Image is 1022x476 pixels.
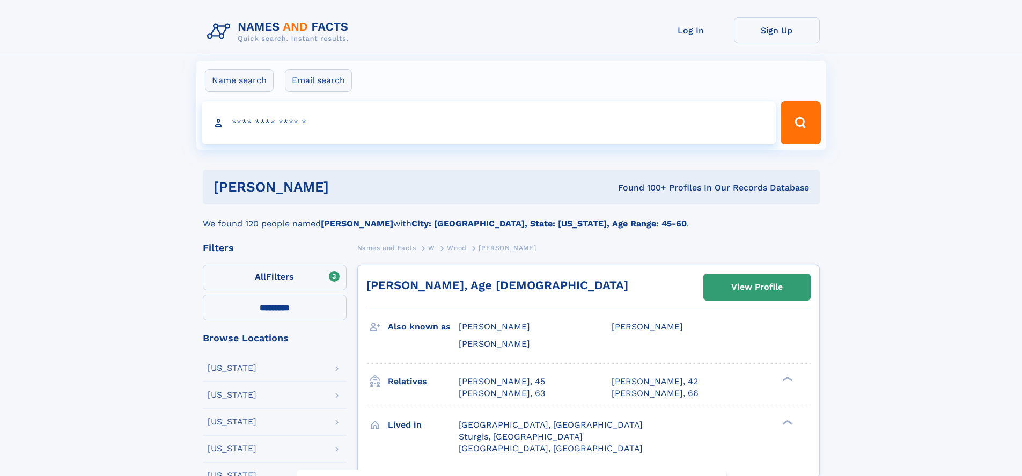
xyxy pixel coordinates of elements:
span: Sturgis, [GEOGRAPHIC_DATA] [459,431,583,442]
span: [PERSON_NAME] [612,321,683,332]
a: [PERSON_NAME], 45 [459,376,545,387]
span: [PERSON_NAME] [479,244,536,252]
div: Browse Locations [203,333,347,343]
a: Sign Up [734,17,820,43]
div: ❯ [780,419,793,426]
img: Logo Names and Facts [203,17,357,46]
b: City: [GEOGRAPHIC_DATA], State: [US_STATE], Age Range: 45-60 [411,218,687,229]
div: ❯ [780,375,793,382]
label: Filters [203,265,347,290]
h3: Also known as [388,318,459,336]
div: [US_STATE] [208,364,256,372]
input: search input [202,101,776,144]
a: Wood [447,241,466,254]
span: [PERSON_NAME] [459,321,530,332]
span: Wood [447,244,466,252]
div: [US_STATE] [208,444,256,453]
span: All [255,272,266,282]
h1: [PERSON_NAME] [214,180,474,194]
div: We found 120 people named with . [203,204,820,230]
a: [PERSON_NAME], 63 [459,387,545,399]
a: Names and Facts [357,241,416,254]
div: View Profile [731,275,783,299]
a: View Profile [704,274,810,300]
label: Name search [205,69,274,92]
span: W [428,244,435,252]
a: [PERSON_NAME], 66 [612,387,699,399]
span: [PERSON_NAME] [459,339,530,349]
label: Email search [285,69,352,92]
span: [GEOGRAPHIC_DATA], [GEOGRAPHIC_DATA] [459,420,643,430]
a: Log In [648,17,734,43]
a: W [428,241,435,254]
div: [US_STATE] [208,418,256,426]
b: [PERSON_NAME] [321,218,393,229]
a: [PERSON_NAME], 42 [612,376,698,387]
h3: Relatives [388,372,459,391]
span: [GEOGRAPHIC_DATA], [GEOGRAPHIC_DATA] [459,443,643,453]
div: [US_STATE] [208,391,256,399]
div: Found 100+ Profiles In Our Records Database [473,182,809,194]
a: [PERSON_NAME], Age [DEMOGRAPHIC_DATA] [366,279,628,292]
h3: Lived in [388,416,459,434]
div: Filters [203,243,347,253]
button: Search Button [781,101,820,144]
